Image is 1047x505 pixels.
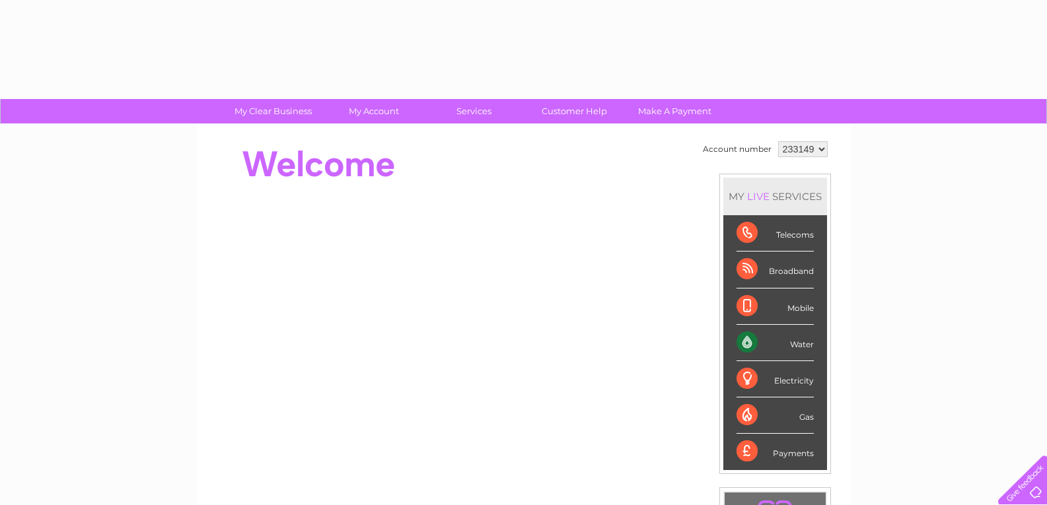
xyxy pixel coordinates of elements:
[723,178,827,215] div: MY SERVICES
[620,99,729,123] a: Make A Payment
[319,99,428,123] a: My Account
[419,99,528,123] a: Services
[737,397,814,434] div: Gas
[744,190,772,203] div: LIVE
[737,361,814,397] div: Electricity
[737,434,814,469] div: Payments
[219,99,328,123] a: My Clear Business
[737,252,814,288] div: Broadband
[737,215,814,252] div: Telecoms
[700,138,775,160] td: Account number
[520,99,629,123] a: Customer Help
[737,325,814,361] div: Water
[737,288,814,325] div: Mobile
